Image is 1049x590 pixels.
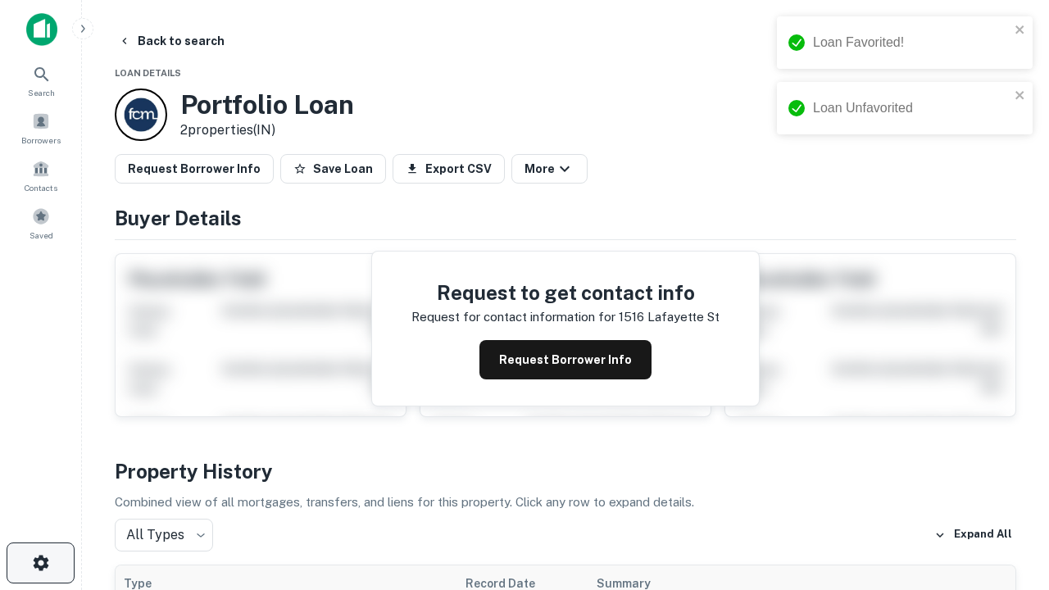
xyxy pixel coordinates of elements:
h4: Property History [115,456,1016,486]
span: Borrowers [21,134,61,147]
button: Request Borrower Info [115,154,274,184]
p: Combined view of all mortgages, transfers, and liens for this property. Click any row to expand d... [115,492,1016,512]
p: Request for contact information for [411,307,615,327]
a: Contacts [5,153,77,197]
button: Request Borrower Info [479,340,652,379]
a: Saved [5,201,77,245]
p: 2 properties (IN) [180,120,354,140]
h3: Portfolio Loan [180,89,354,120]
iframe: Chat Widget [967,459,1049,538]
div: All Types [115,519,213,551]
h4: Request to get contact info [411,278,720,307]
a: Borrowers [5,106,77,150]
button: close [1015,88,1026,104]
button: Expand All [930,523,1016,547]
img: capitalize-icon.png [26,13,57,46]
span: Search [28,86,55,99]
span: Contacts [25,181,57,194]
div: Loan Unfavorited [813,98,1010,118]
button: More [511,154,588,184]
button: Back to search [111,26,231,56]
h4: Buyer Details [115,203,1016,233]
span: Saved [30,229,53,242]
a: Search [5,58,77,102]
button: close [1015,23,1026,39]
span: Loan Details [115,68,181,78]
p: 1516 lafayette st [619,307,720,327]
button: Export CSV [393,154,505,184]
div: Loan Favorited! [813,33,1010,52]
button: Save Loan [280,154,386,184]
